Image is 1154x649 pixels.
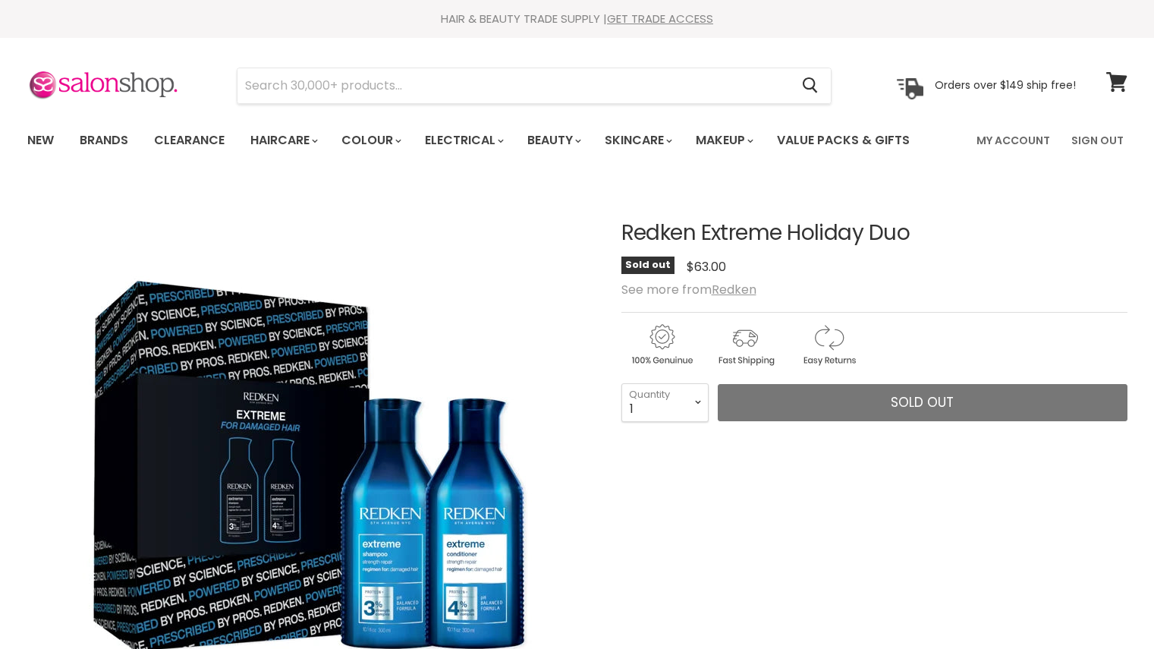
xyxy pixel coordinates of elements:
[621,322,702,368] img: genuine.gif
[718,384,1127,422] button: Sold out
[687,258,726,276] span: $63.00
[607,11,713,27] a: GET TRADE ACCESS
[8,118,1146,162] nav: Main
[791,68,831,103] button: Search
[621,383,709,421] select: Quantity
[239,124,327,156] a: Haircare
[967,124,1059,156] a: My Account
[237,68,832,104] form: Product
[891,393,954,411] span: Sold out
[68,124,140,156] a: Brands
[8,11,1146,27] div: HAIR & BEAUTY TRADE SUPPLY |
[143,124,236,156] a: Clearance
[593,124,681,156] a: Skincare
[766,124,921,156] a: Value Packs & Gifts
[621,222,1127,245] h1: Redken Extreme Holiday Duo
[621,281,756,298] span: See more from
[788,322,869,368] img: returns.gif
[237,68,791,103] input: Search
[330,124,410,156] a: Colour
[712,281,756,298] a: Redken
[413,124,513,156] a: Electrical
[684,124,763,156] a: Makeup
[516,124,590,156] a: Beauty
[1062,124,1133,156] a: Sign Out
[16,124,65,156] a: New
[621,257,674,274] span: Sold out
[705,322,785,368] img: shipping.gif
[16,118,945,162] ul: Main menu
[935,78,1076,92] p: Orders over $149 ship free!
